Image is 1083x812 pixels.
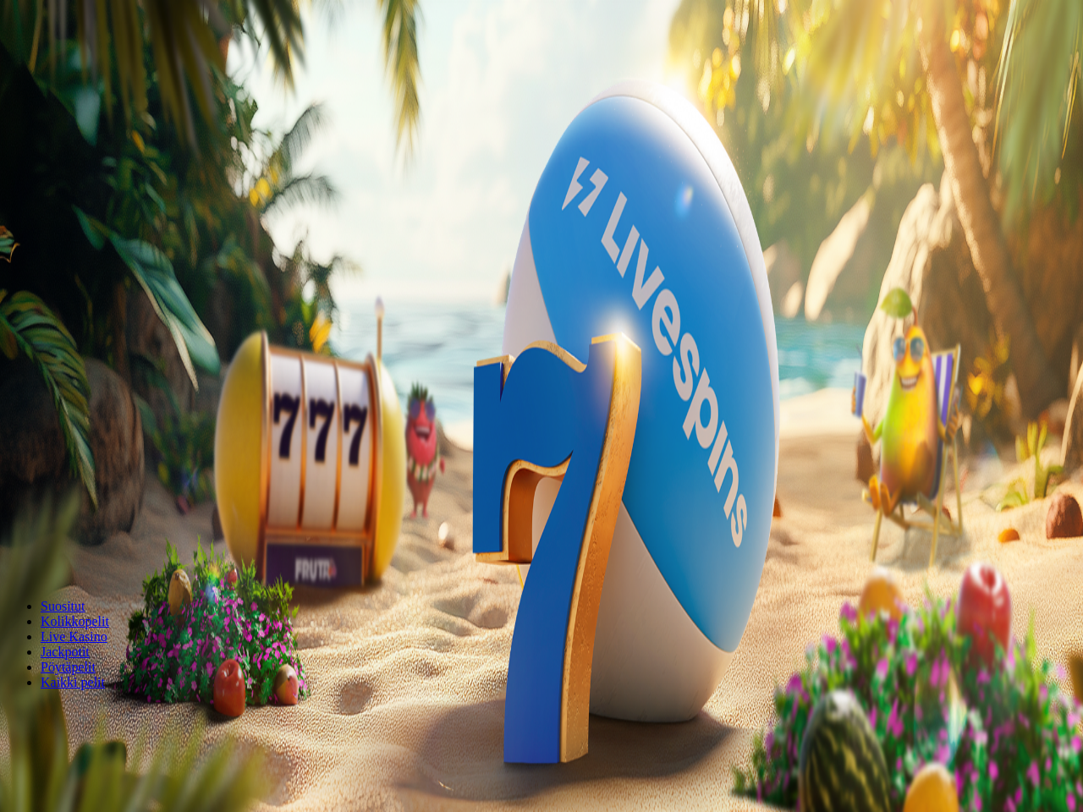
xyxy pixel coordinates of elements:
[41,660,96,674] a: Pöytäpelit
[7,570,1076,690] nav: Lobby
[41,675,105,689] span: Kaikki pelit
[7,570,1076,721] header: Lobby
[41,614,109,628] a: Kolikkopelit
[41,599,85,613] a: Suositut
[41,629,107,644] a: Live Kasino
[41,645,90,659] a: Jackpotit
